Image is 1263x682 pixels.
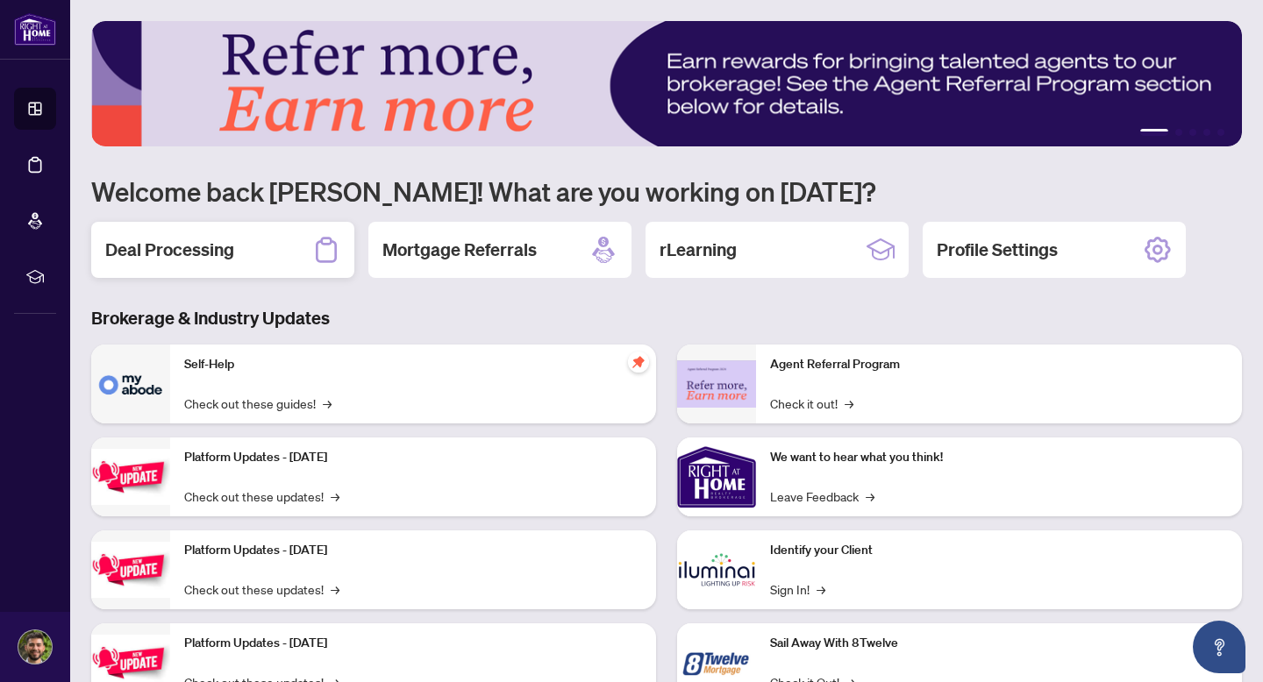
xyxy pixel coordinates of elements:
p: Platform Updates - [DATE] [184,541,642,560]
img: Self-Help [91,345,170,423]
img: Profile Icon [18,630,52,664]
a: Sign In!→ [770,579,825,599]
span: → [331,487,339,506]
span: → [331,579,339,599]
h1: Welcome back [PERSON_NAME]! What are you working on [DATE]? [91,174,1242,208]
img: Platform Updates - July 8, 2025 [91,542,170,597]
a: Check out these guides!→ [184,394,332,413]
span: → [323,394,332,413]
h2: rLearning [660,238,737,262]
span: pushpin [628,352,649,373]
p: Identify your Client [770,541,1228,560]
img: We want to hear what you think! [677,437,756,516]
h3: Brokerage & Industry Updates [91,306,1242,330]
a: Check out these updates!→ [184,487,339,506]
h2: Mortgage Referrals [382,238,537,262]
button: 3 [1189,129,1196,136]
button: 1 [1140,129,1168,136]
img: Platform Updates - July 21, 2025 [91,449,170,504]
a: Check it out!→ [770,394,853,413]
img: Slide 0 [91,21,1242,146]
p: We want to hear what you think! [770,448,1228,467]
span: → [817,579,825,599]
a: Leave Feedback→ [770,487,874,506]
p: Platform Updates - [DATE] [184,448,642,467]
p: Sail Away With 8Twelve [770,634,1228,653]
img: logo [14,13,56,46]
h2: Profile Settings [937,238,1058,262]
p: Platform Updates - [DATE] [184,634,642,653]
button: Open asap [1193,621,1245,673]
button: 2 [1175,129,1182,136]
p: Agent Referral Program [770,355,1228,374]
img: Identify your Client [677,530,756,609]
button: 5 [1217,129,1224,136]
span: → [866,487,874,506]
span: → [845,394,853,413]
img: Agent Referral Program [677,360,756,408]
p: Self-Help [184,355,642,374]
button: 4 [1203,129,1210,136]
a: Check out these updates!→ [184,579,339,599]
h2: Deal Processing [105,238,234,262]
